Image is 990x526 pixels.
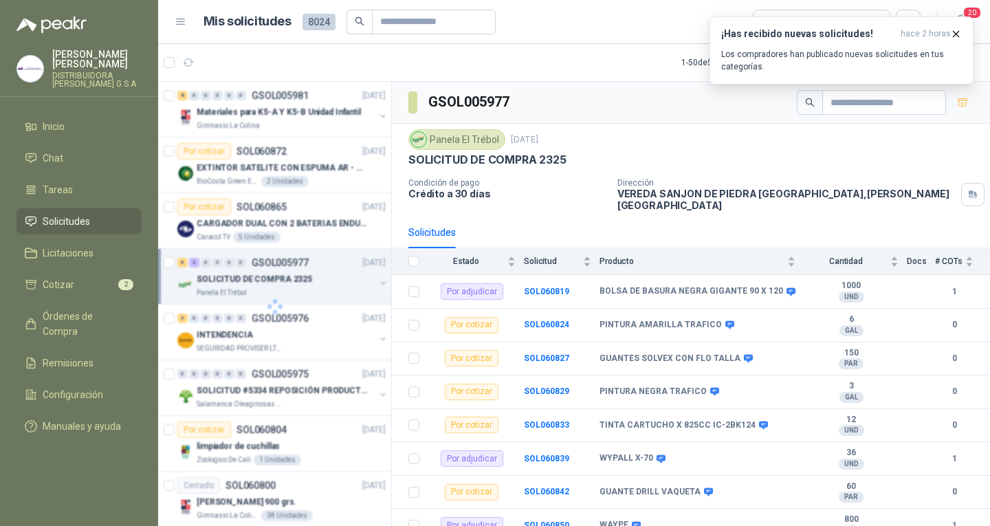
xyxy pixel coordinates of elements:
p: DISTRIBUIDORA [PERSON_NAME] G S.A [52,72,142,88]
div: Solicitudes [408,225,456,240]
button: ¡Has recibido nuevas solicitudes!hace 2 horas Los compradores han publicado nuevas solicitudes en... [709,17,973,85]
b: 1 [935,285,973,298]
span: Inicio [43,119,65,134]
div: Por cotizar [445,384,498,400]
div: 1 - 50 de 5564 [681,52,771,74]
b: BOLSA DE BASURA NEGRA GIGANTE 90 X 120 [599,286,783,297]
th: Cantidad [804,248,907,275]
span: Cantidad [804,256,888,266]
div: Por cotizar [445,417,498,433]
b: 60 [804,481,899,492]
span: # COTs [935,256,962,266]
a: Cotizar2 [16,272,142,298]
b: 1 [935,452,973,465]
b: 1000 [804,281,899,292]
span: Manuales y ayuda [43,419,121,434]
b: GUANTES SOLVEX CON FLO TALLA [599,353,740,364]
a: Chat [16,145,142,171]
button: 20 [949,10,973,34]
a: SOL060829 [524,386,569,396]
p: SOLICITUD DE COMPRA 2325 [408,153,566,167]
a: Licitaciones [16,240,142,266]
a: Remisiones [16,350,142,376]
span: 8024 [302,14,335,30]
b: 3 [804,381,899,392]
b: 12 [804,415,899,426]
p: VEREDA SANJON DE PIEDRA [GEOGRAPHIC_DATA] , [PERSON_NAME][GEOGRAPHIC_DATA] [617,188,956,211]
b: PINTURA NEGRA TRAFICO [599,386,707,397]
a: SOL060824 [524,320,569,329]
div: PAR [839,358,863,369]
b: 36 [804,448,899,459]
div: Por adjudicar [441,450,503,467]
div: GAL [839,325,863,336]
p: Condición de pago [408,178,606,188]
span: Solicitudes [43,214,90,229]
b: 0 [935,318,973,331]
th: Solicitud [524,248,599,275]
a: SOL060827 [524,353,569,363]
p: Dirección [617,178,956,188]
a: SOL060839 [524,454,569,463]
b: 6 [804,314,899,325]
div: UND [839,292,864,303]
h1: Mis solicitudes [203,12,291,32]
b: PINTURA AMARILLA TRAFICO [599,320,722,331]
span: Órdenes de Compra [43,309,129,339]
span: Solicitud [524,256,580,266]
div: PAR [839,492,863,503]
div: GAL [839,392,863,403]
span: hace 2 horas [901,28,951,40]
a: Solicitudes [16,208,142,234]
a: SOL060819 [524,287,569,296]
b: 0 [935,419,973,432]
span: Cotizar [43,277,74,292]
a: Configuración [16,382,142,408]
th: Docs [907,248,935,275]
span: Chat [43,151,63,166]
img: Logo peakr [16,17,87,33]
p: [PERSON_NAME] [PERSON_NAME] [52,50,142,69]
p: Los compradores han publicado nuevas solicitudes en tus categorías. [721,48,962,73]
span: search [805,98,815,107]
div: Por cotizar [445,484,498,501]
b: 150 [804,348,899,359]
div: Panela El Trébol [408,129,505,150]
a: SOL060842 [524,487,569,496]
img: Company Logo [411,132,426,147]
div: Por adjudicar [441,283,503,300]
span: Licitaciones [43,245,93,261]
a: Manuales y ayuda [16,413,142,439]
th: Estado [428,248,524,275]
img: Company Logo [17,56,43,82]
span: Configuración [43,387,103,402]
div: UND [839,425,864,436]
div: Todas [762,14,791,30]
span: Producto [599,256,784,266]
span: Tareas [43,182,73,197]
p: [DATE] [511,133,538,146]
h3: GSOL005977 [428,91,511,113]
b: 0 [935,385,973,398]
span: 2 [118,279,133,290]
a: SOL060833 [524,420,569,430]
a: Tareas [16,177,142,203]
a: Inicio [16,113,142,140]
th: Producto [599,248,804,275]
p: Crédito a 30 días [408,188,606,199]
div: Por cotizar [445,350,498,366]
h3: ¡Has recibido nuevas solicitudes! [721,28,895,40]
span: Estado [428,256,505,266]
span: search [355,17,364,26]
div: UND [839,459,864,470]
b: 0 [935,352,973,365]
th: # COTs [935,248,990,275]
span: Remisiones [43,355,93,371]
